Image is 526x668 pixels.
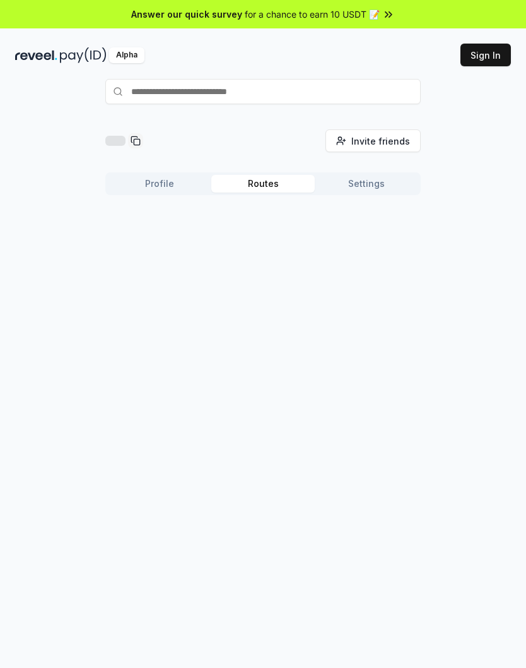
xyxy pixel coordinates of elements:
[60,47,107,63] img: pay_id
[131,8,242,21] span: Answer our quick survey
[245,8,380,21] span: for a chance to earn 10 USDT 📝
[109,47,144,63] div: Alpha
[108,175,211,193] button: Profile
[351,134,410,148] span: Invite friends
[325,129,421,152] button: Invite friends
[15,47,57,63] img: reveel_dark
[460,44,511,66] button: Sign In
[315,175,418,193] button: Settings
[211,175,315,193] button: Routes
